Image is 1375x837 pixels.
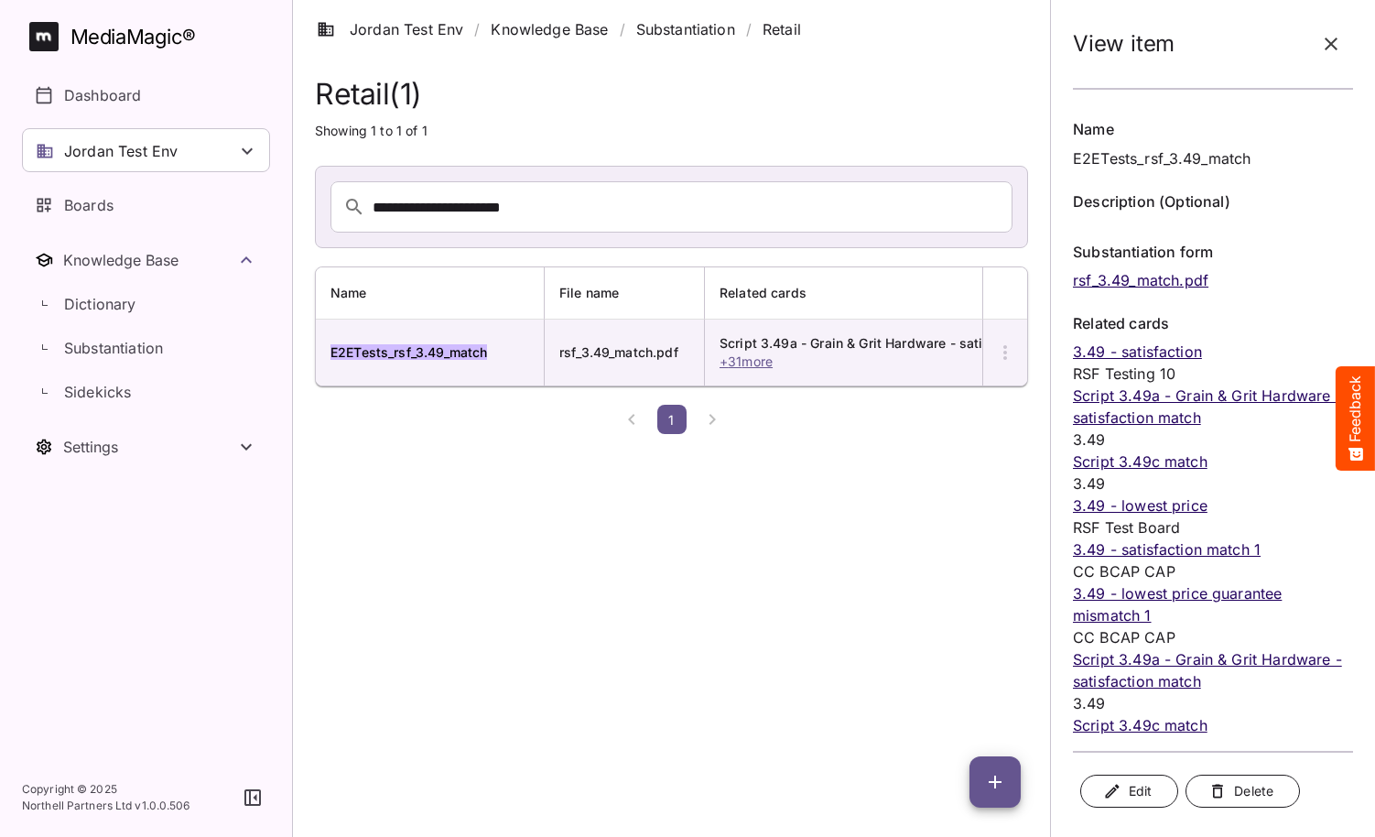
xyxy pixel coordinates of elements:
[1073,473,1353,495] p: 3.49
[330,344,487,360] mark: E2ETests_rsf_3.49_match
[1073,626,1353,648] p: CC BCAP CAP
[29,22,270,51] a: MediaMagic®
[746,18,752,40] span: /
[22,183,270,227] a: Boards
[1073,271,1208,289] a: rsf_3.49_match.pdf
[22,326,270,370] a: Substantiation
[491,18,608,40] a: Knowledge Base
[1073,560,1353,582] p: CC BCAP CAP
[545,267,705,320] th: File name
[64,84,141,106] p: Dashboard
[705,267,1091,320] th: Related cards
[636,18,735,40] a: Substantiation
[22,425,270,469] button: Toggle Settings
[64,381,131,403] p: Sidekicks
[22,73,270,117] a: Dashboard
[663,412,681,428] span: 1
[559,344,678,360] span: rsf_3.49_match.pdf
[474,18,480,40] span: /
[22,238,270,282] button: Toggle Knowledge Base
[1336,366,1375,471] button: Feedback
[1073,538,1353,560] p: 3.49 - satisfaction match 1
[1107,780,1152,803] span: Edit
[70,22,196,52] div: MediaMagic ®
[63,251,235,269] div: Knowledge Base
[315,122,1028,140] p: Showing 1 to 1 of 1
[22,781,190,798] p: Copyright © 2025
[1073,31,1309,58] h2: View item
[1073,516,1353,538] p: RSF Test Board
[1073,341,1353,363] p: 3.49 - satisfaction
[317,18,463,40] a: Jordan Test Env
[1073,451,1353,473] p: Script 3.49c match
[315,77,1028,111] h1: Retail ( 1 )
[1073,495,1353,516] p: 3.49 - lowest price
[1212,780,1273,803] span: Delete
[64,337,163,359] p: Substantiation
[63,438,235,456] div: Settings
[1073,363,1353,385] p: RSF Testing 10
[22,238,270,414] nav: Knowledge Base
[22,370,270,414] a: Sidekicks
[64,194,114,216] p: Boards
[1073,582,1353,626] p: 3.49 - lowest price guarantee mismatch 1
[1073,242,1353,263] label: Substantiation form
[1073,119,1353,140] label: Name
[64,293,136,315] p: Dictionary
[1073,147,1250,169] p: E2ETests_rsf_3.49_match
[1073,648,1353,692] p: Script 3.49a - Grain & Grit Hardware - satisfaction match
[1186,775,1300,809] button: Delete
[22,282,270,326] a: Dictionary
[1073,714,1353,736] p: Script 3.49c match
[620,18,625,40] span: /
[64,140,178,162] p: Jordan Test Env
[1073,385,1353,429] p: Script 3.49a - Grain & Grit Hardware - satisfaction match
[720,335,1076,351] span: Script 3.49a - Grain & Grit Hardware - satisfaction match
[22,425,270,469] nav: Settings
[657,405,687,434] button: Current page 1
[720,353,773,369] span: + 31 more
[1073,313,1353,334] label: Related cards
[1073,429,1353,451] p: 3.49
[1080,775,1178,809] button: Edit
[1073,692,1353,714] p: 3.49
[330,282,391,304] span: Name
[22,798,190,814] p: Northell Partners Ltd v 1.0.0.506
[1073,191,1353,212] label: Description (Optional)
